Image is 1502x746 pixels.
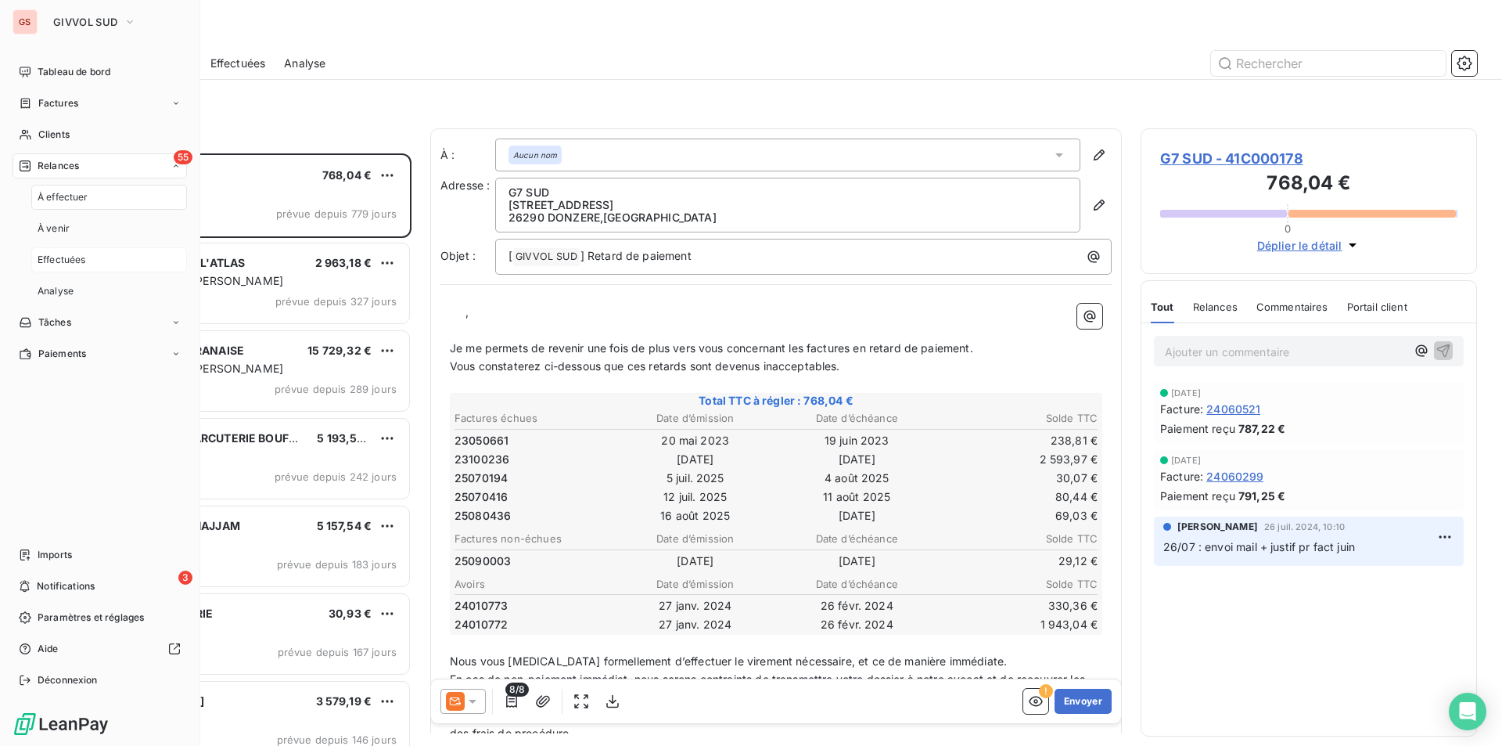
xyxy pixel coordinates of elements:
span: BOUCHERIE CHARCUTERIE BOUFNAR [110,431,312,445]
span: [PERSON_NAME] [1177,520,1258,534]
span: prévue depuis 327 jours [275,295,397,308]
th: Factures non-échues [454,531,614,547]
span: 23050661 [455,433,508,449]
th: Solde TTC [939,576,1099,593]
span: Aide [38,642,59,656]
th: Solde TTC [939,531,1099,547]
span: Effectuées [38,253,86,267]
span: Objet : [440,249,476,262]
span: Tout [1151,301,1174,313]
span: Paiement reçu [1160,488,1235,504]
span: GIVVOL SUD [513,248,580,266]
span: 30,93 € [329,607,372,620]
td: 12 juil. 2025 [616,488,776,506]
span: Total TTC à régler : 768,04 € [452,393,1100,409]
td: 26 févr. 2024 [777,616,937,633]
span: À venir [38,222,70,236]
span: Effectuées [210,56,266,71]
span: Déconnexion [38,673,98,687]
span: Vous constaterez ci-dessous que ces retards sont devenus inacceptables. [450,359,840,373]
span: 24060521 [1206,401,1260,417]
span: Clients [38,128,70,142]
span: 3 579,19 € [316,694,372,708]
div: Open Intercom Messenger [1449,693,1486,730]
a: Aide [13,636,187,661]
span: 0 [1285,222,1291,235]
span: Paiements [38,347,86,361]
label: À : [440,147,495,163]
span: 26/07 : envoi mail + justif pr fact juin [1163,540,1355,553]
span: 5 193,57 € [317,431,374,445]
td: 26 févr. 2024 [777,597,937,614]
span: 8/8 [505,683,529,697]
td: [DATE] [616,451,776,468]
span: Portail client [1347,301,1407,313]
th: Avoirs [454,576,614,593]
td: 4 août 2025 [777,470,937,487]
td: 2 593,97 € [939,451,1099,468]
th: Factures échues [454,410,614,427]
td: 20 mai 2023 [616,432,776,449]
span: Adresse : [440,178,490,192]
span: Relances [38,159,79,173]
th: Date d’émission [616,410,776,427]
span: prévue depuis 146 jours [277,733,397,746]
td: [DATE] [616,553,776,570]
td: 19 juin 2023 [777,432,937,449]
span: prévue depuis 779 jours [276,207,397,220]
span: prévue depuis 242 jours [275,470,397,483]
span: [DATE] [1171,456,1201,465]
td: [DATE] [777,507,937,524]
span: GIVVOL SUD [53,16,117,28]
td: 80,44 € [939,488,1099,506]
td: 30,07 € [939,470,1099,487]
span: Imports [38,548,72,562]
p: 26290 DONZERE , [GEOGRAPHIC_DATA] [508,211,1067,224]
span: ] Retard de paiement [580,249,692,262]
img: Logo LeanPay [13,712,110,737]
span: En cas de non-paiement immédiat, nous serons contraints de transmettre votre dossier à notre avoc... [450,672,1088,704]
span: 2 963,18 € [315,256,372,269]
td: 5 juil. 2025 [616,470,776,487]
span: [ [508,249,512,262]
td: 11 août 2025 [777,488,937,506]
span: Facture : [1160,468,1203,485]
th: Date d’échéance [777,576,937,593]
p: G7 SUD [508,186,1067,199]
span: 26 juil. 2024, 10:10 [1264,522,1345,532]
td: 16 août 2025 [616,507,776,524]
span: Paramètres et réglages [38,611,144,625]
span: 3 [178,571,192,585]
button: Envoyer [1055,689,1112,714]
span: Déplier le détail [1257,237,1342,254]
td: 69,03 € [939,507,1099,524]
td: 238,81 € [939,432,1099,449]
span: [DATE] [1171,388,1201,398]
button: Déplier le détail [1252,236,1366,254]
span: Paiement reçu [1160,420,1235,437]
span: 15 729,32 € [307,344,372,357]
span: Nous vous [MEDICAL_DATA] formellement d’effectuer le virement nécessaire, et ce de manière immédi... [450,654,1007,668]
input: Rechercher [1211,51,1446,76]
th: Date d’émission [616,531,776,547]
span: Tâches [38,315,71,330]
span: 23100236 [455,452,509,467]
span: 55 [174,150,192,164]
td: 24010772 [454,616,614,633]
div: GS [13,9,38,34]
span: Notifications [37,579,95,593]
p: [STREET_ADDRESS] [508,199,1067,211]
span: 791,25 € [1238,488,1285,504]
span: Tableau de bord [38,65,110,79]
em: Aucun nom [513,150,557,160]
th: Date d’échéance [777,531,937,547]
span: 25070194 [455,470,508,486]
span: Facture : [1160,401,1203,417]
h3: 768,04 € [1160,169,1457,200]
th: Date d’émission [616,576,776,593]
span: Analyse [284,56,325,71]
td: [DATE] [777,451,937,468]
td: 24010773 [454,597,614,614]
td: 1 943,04 € [939,616,1099,633]
span: prévue depuis 289 jours [275,383,397,395]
